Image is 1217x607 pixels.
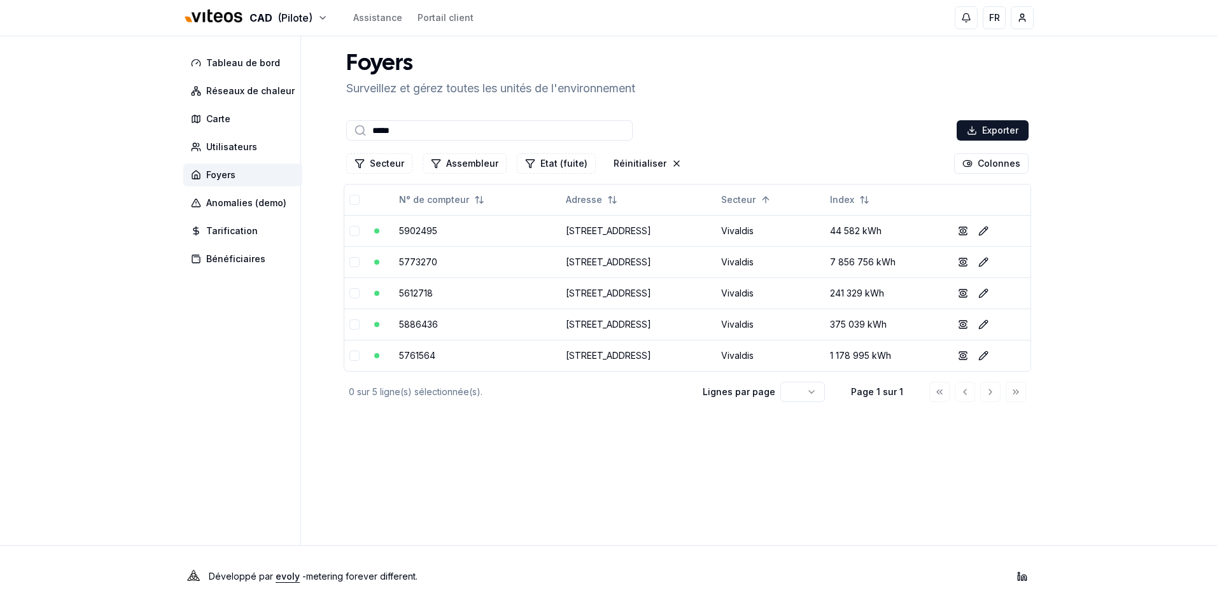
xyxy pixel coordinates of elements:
[346,153,412,174] button: Filtrer les lignes
[830,193,854,206] span: Index
[278,10,313,25] span: (Pilote)
[349,257,360,267] button: Sélectionner la ligne
[209,568,418,585] p: Développé par - metering forever different .
[716,277,826,309] td: Vivaldis
[399,225,437,236] a: 5902495
[845,386,909,398] div: Page 1 sur 1
[721,193,756,206] span: Secteur
[183,566,204,587] img: Evoly Logo
[391,190,492,210] button: Not sorted. Click to sort ascending.
[346,80,635,97] p: Surveillez et gérez toutes les unités de l'environnement
[183,80,307,102] a: Réseaux de chaleur
[716,309,826,340] td: Vivaldis
[183,1,244,32] img: Viteos - CAD Logo
[716,340,826,371] td: Vivaldis
[206,225,258,237] span: Tarification
[250,10,272,25] span: CAD
[206,253,265,265] span: Bénéficiaires
[206,57,280,69] span: Tableau de bord
[349,195,360,205] button: Tout sélectionner
[206,113,230,125] span: Carte
[566,288,651,298] a: [STREET_ADDRESS]
[183,248,307,270] a: Bénéficiaires
[183,52,307,74] a: Tableau de bord
[399,288,433,298] a: 5612718
[399,256,437,267] a: 5773270
[830,318,943,331] div: 375 039 kWh
[346,52,635,77] h1: Foyers
[423,153,507,174] button: Filtrer les lignes
[183,108,307,130] a: Carte
[954,153,1029,174] button: Cocher les colonnes
[399,319,438,330] a: 5886436
[349,319,360,330] button: Sélectionner la ligne
[566,350,651,361] a: [STREET_ADDRESS]
[566,193,602,206] span: Adresse
[703,386,775,398] p: Lignes par page
[399,350,435,361] a: 5761564
[206,197,286,209] span: Anomalies (demo)
[566,319,651,330] a: [STREET_ADDRESS]
[989,11,1000,24] span: FR
[183,220,307,242] a: Tarification
[399,193,469,206] span: N° de compteur
[349,226,360,236] button: Sélectionner la ligne
[957,120,1029,141] button: Exporter
[276,571,300,582] a: evoly
[830,225,943,237] div: 44 582 kWh
[566,256,651,267] a: [STREET_ADDRESS]
[349,386,682,398] div: 0 sur 5 ligne(s) sélectionnée(s).
[830,287,943,300] div: 241 329 kWh
[183,164,307,186] a: Foyers
[830,256,943,269] div: 7 856 756 kWh
[349,288,360,298] button: Sélectionner la ligne
[183,4,328,32] button: CAD(Pilote)
[716,246,826,277] td: Vivaldis
[983,6,1006,29] button: FR
[418,11,474,24] a: Portail client
[517,153,596,174] button: Filtrer les lignes
[183,192,307,214] a: Anomalies (demo)
[353,11,402,24] a: Assistance
[830,349,943,362] div: 1 178 995 kWh
[206,141,257,153] span: Utilisateurs
[606,153,689,174] button: Réinitialiser les filtres
[183,136,307,158] a: Utilisateurs
[822,190,877,210] button: Not sorted. Click to sort ascending.
[206,169,236,181] span: Foyers
[714,190,778,210] button: Sorted ascending. Click to sort descending.
[206,85,295,97] span: Réseaux de chaleur
[566,225,651,236] a: [STREET_ADDRESS]
[349,351,360,361] button: Sélectionner la ligne
[558,190,625,210] button: Not sorted. Click to sort ascending.
[716,215,826,246] td: Vivaldis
